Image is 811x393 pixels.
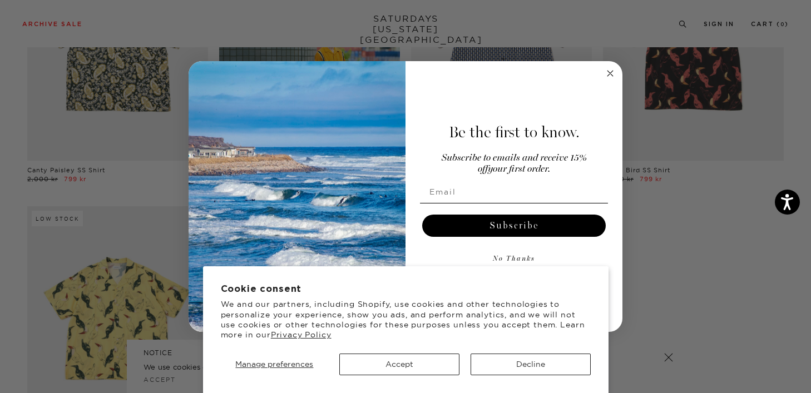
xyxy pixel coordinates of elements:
button: Subscribe [422,215,606,237]
img: 125c788d-000d-4f3e-b05a-1b92b2a23ec9.jpeg [189,61,405,332]
button: Decline [471,354,591,375]
input: Email [420,181,608,203]
button: Close dialog [604,67,617,80]
p: We and our partners, including Shopify, use cookies and other technologies to personalize your ex... [221,299,591,340]
button: Manage preferences [221,354,329,375]
a: Privacy Policy [271,330,332,340]
span: Manage preferences [235,359,313,369]
span: off [478,165,488,174]
button: No Thanks [420,248,608,270]
span: Subscribe to emails and receive 15% [442,153,587,163]
span: Be the first to know. [449,123,580,142]
span: your first order. [488,165,550,174]
img: underline [420,203,608,203]
button: Accept [339,354,459,375]
h2: Cookie consent [221,284,591,295]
